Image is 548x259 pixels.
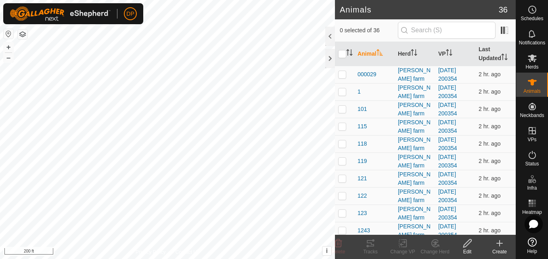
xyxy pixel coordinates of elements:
span: 36 [499,4,508,16]
a: Contact Us [176,249,199,256]
p-sorticon: Activate to sort [346,50,353,57]
a: [DATE] 200354 [438,119,457,134]
div: [PERSON_NAME] farm [398,136,432,152]
span: Infra [527,186,537,190]
a: [DATE] 200354 [438,223,457,238]
a: [DATE] 200354 [438,154,457,169]
a: [DATE] 200354 [438,188,457,203]
a: [DATE] 200354 [438,136,457,151]
a: [DATE] 200354 [438,171,457,186]
div: Change VP [387,248,419,255]
span: Aug 18, 2025, 12:08 PM [479,227,501,234]
span: Aug 18, 2025, 12:08 PM [479,123,501,129]
th: VP [435,42,475,66]
div: [PERSON_NAME] farm [398,170,432,187]
div: [PERSON_NAME] farm [398,101,432,118]
span: Aug 18, 2025, 12:08 PM [479,106,501,112]
div: [PERSON_NAME] farm [398,222,432,239]
th: Last Updated [475,42,516,66]
span: Aug 18, 2025, 12:08 PM [479,88,501,95]
a: Help [516,234,548,257]
span: 1243 [358,226,370,235]
p-sorticon: Activate to sort [446,50,452,57]
span: Neckbands [520,113,544,118]
img: Gallagher Logo [10,6,111,21]
div: [PERSON_NAME] farm [398,188,432,205]
span: 1 [358,88,361,96]
span: Status [525,161,539,166]
p-sorticon: Activate to sort [411,50,417,57]
span: 119 [358,157,367,165]
span: 000029 [358,70,376,79]
button: Map Layers [18,29,27,39]
a: Privacy Policy [136,249,166,256]
div: [PERSON_NAME] farm [398,118,432,135]
a: [DATE] 200354 [438,67,457,82]
th: Animal [354,42,395,66]
button: Reset Map [4,29,13,39]
span: 101 [358,105,367,113]
span: 115 [358,122,367,131]
span: i [326,247,328,254]
span: Animals [523,89,541,94]
span: 123 [358,209,367,217]
span: 122 [358,192,367,200]
span: VPs [527,137,536,142]
span: 0 selected of 36 [340,26,398,35]
button: i [322,246,331,255]
div: [PERSON_NAME] farm [398,205,432,222]
button: – [4,53,13,63]
span: Aug 18, 2025, 12:08 PM [479,175,501,182]
input: Search (S) [398,22,496,39]
p-sorticon: Activate to sort [376,50,383,57]
p-sorticon: Activate to sort [501,55,508,61]
div: Create [483,248,516,255]
span: Aug 18, 2025, 12:08 PM [479,192,501,199]
th: Herd [395,42,435,66]
span: 118 [358,140,367,148]
h2: Animals [340,5,499,15]
button: + [4,42,13,52]
span: Aug 18, 2025, 12:08 PM [479,210,501,216]
span: Notifications [519,40,545,45]
a: [DATE] 200354 [438,206,457,221]
a: [DATE] 200354 [438,84,457,99]
span: Herds [525,65,538,69]
span: Help [527,249,537,254]
div: Tracks [354,248,387,255]
span: Delete [331,249,345,255]
span: Aug 18, 2025, 12:08 PM [479,140,501,147]
div: [PERSON_NAME] farm [398,66,432,83]
span: Aug 18, 2025, 12:08 PM [479,158,501,164]
span: DP [126,10,134,18]
span: Schedules [521,16,543,21]
div: [PERSON_NAME] farm [398,153,432,170]
span: 121 [358,174,367,183]
span: Heatmap [522,210,542,215]
div: Change Herd [419,248,451,255]
span: Aug 18, 2025, 12:08 PM [479,71,501,77]
a: [DATE] 200354 [438,102,457,117]
div: [PERSON_NAME] farm [398,84,432,100]
div: Edit [451,248,483,255]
